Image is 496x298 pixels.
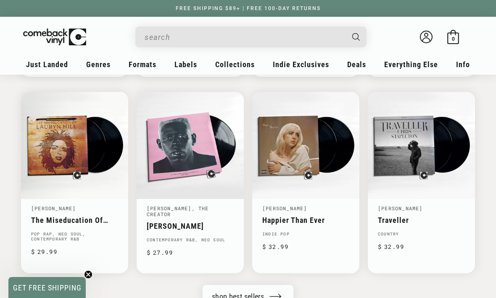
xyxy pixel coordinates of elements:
span: Info [456,60,470,69]
span: Collections [215,60,255,69]
input: When autocomplete results are available use up and down arrows to review and enter to select [145,29,344,46]
span: Deals [347,60,366,69]
a: Happier Than Ever [262,216,349,225]
span: Formats [129,60,156,69]
a: [PERSON_NAME] [262,205,307,212]
span: Indie Exclusives [273,60,329,69]
div: Search [135,26,367,47]
a: [PERSON_NAME] [147,222,234,230]
span: Everything Else [384,60,438,69]
button: Search [345,26,368,47]
span: Labels [174,60,197,69]
div: GET FREE SHIPPINGClose teaser [8,277,86,298]
a: FREE SHIPPING $89+ | FREE 100-DAY RETURNS [167,5,329,11]
span: 0 [452,36,455,42]
a: [PERSON_NAME] [31,205,76,212]
span: Just Landed [26,60,68,69]
a: [PERSON_NAME] [378,205,423,212]
button: Close teaser [84,270,92,279]
a: [PERSON_NAME], The Creator [147,205,209,217]
span: Genres [86,60,111,69]
span: GET FREE SHIPPING [13,283,82,292]
a: The Miseducation Of [PERSON_NAME] [31,216,118,225]
a: Traveller [378,216,465,225]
